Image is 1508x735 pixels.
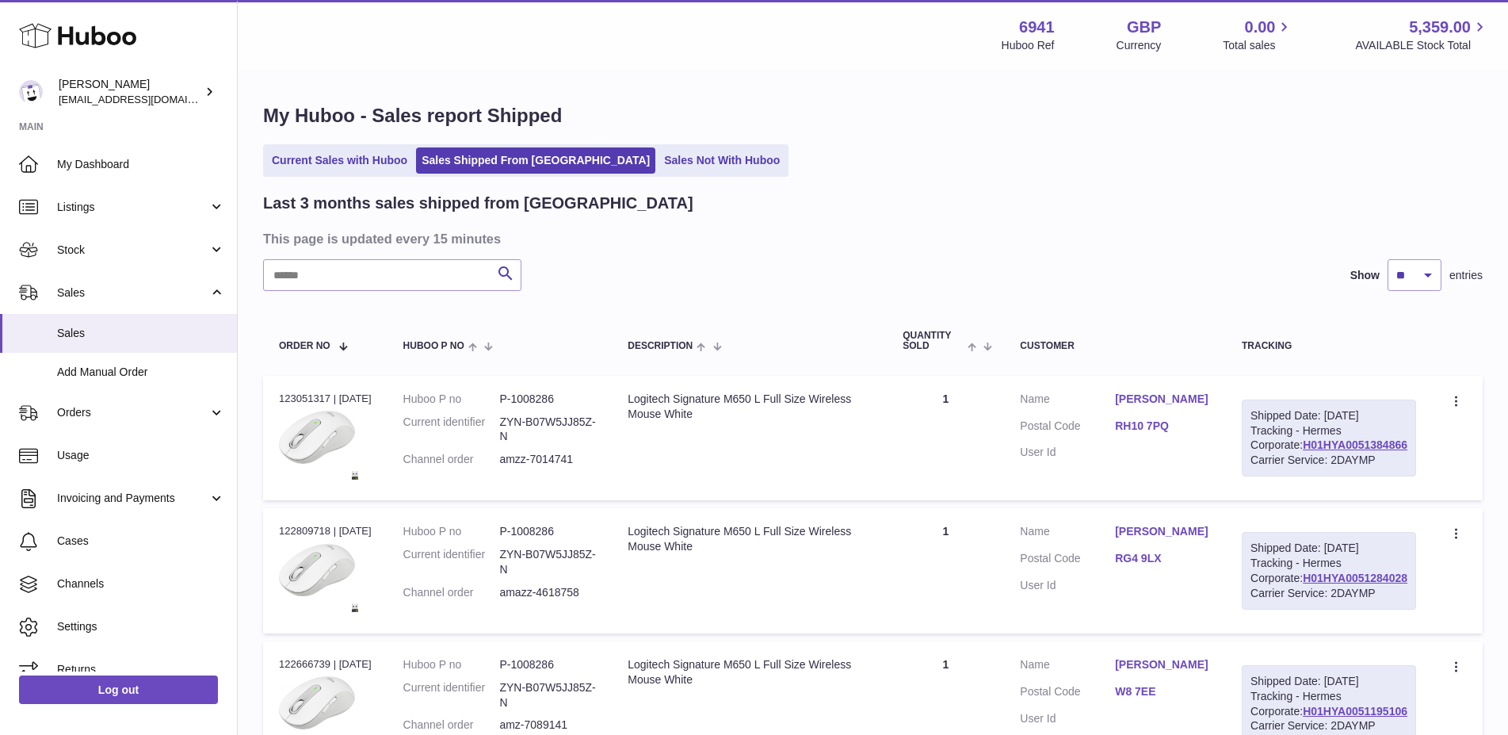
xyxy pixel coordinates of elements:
a: 5,359.00 AVAILABLE Stock Total [1355,17,1489,53]
dd: P-1008286 [499,392,596,407]
img: support@photogears.uk [19,80,43,104]
a: RH10 7PQ [1115,419,1210,434]
div: Logitech Signature M650 L Full Size Wireless Mouse White [628,657,871,687]
a: [PERSON_NAME] [1115,657,1210,672]
dt: Channel order [403,585,500,600]
div: Logitech Signature M650 L Full Size Wireless Mouse White [628,524,871,554]
a: Sales Shipped From [GEOGRAPHIC_DATA] [416,147,655,174]
a: Log out [19,676,218,704]
div: Customer [1020,341,1210,351]
div: Carrier Service: 2DAYMP [1250,718,1407,733]
dt: Channel order [403,452,500,467]
dt: Name [1020,392,1115,411]
dd: ZYN-B07W5JJ85Z-N [499,680,596,710]
dd: P-1008286 [499,657,596,672]
dt: Channel order [403,718,500,733]
span: Channels [57,576,225,591]
a: 0.00 Total sales [1223,17,1293,53]
span: Sales [57,285,208,301]
h2: Last 3 months sales shipped from [GEOGRAPHIC_DATA] [263,193,693,214]
span: [EMAIL_ADDRESS][DOMAIN_NAME] [59,93,233,105]
div: 122809718 | [DATE] [279,524,372,538]
div: Tracking [1242,341,1416,351]
div: Tracking - Hermes Corporate: [1242,532,1416,610]
span: 5,359.00 [1409,17,1471,38]
strong: 6941 [1019,17,1055,38]
span: Description [628,341,693,351]
div: 123051317 | [DATE] [279,392,372,406]
span: Listings [57,200,208,215]
h1: My Huboo - Sales report Shipped [263,103,1483,128]
span: Stock [57,243,208,258]
a: RG4 9LX [1115,551,1210,566]
div: Huboo Ref [1002,38,1055,53]
img: 1724985419.jpg [279,544,358,612]
span: Total sales [1223,38,1293,53]
div: Shipped Date: [DATE] [1250,408,1407,423]
td: 1 [887,376,1004,501]
dt: Postal Code [1020,419,1115,438]
img: 1724985419.jpg [279,411,358,479]
a: H01HYA0051284028 [1303,572,1407,584]
dt: Postal Code [1020,684,1115,703]
span: My Dashboard [57,157,225,172]
a: H01HYA0051384866 [1303,438,1407,451]
label: Show [1350,268,1380,283]
td: 1 [887,508,1004,634]
dt: Huboo P no [403,392,500,407]
span: Cases [57,534,225,549]
dd: ZYN-B07W5JJ85Z-N [499,415,596,445]
div: Carrier Service: 2DAYMP [1250,453,1407,468]
a: Sales Not With Huboo [659,147,785,174]
div: [PERSON_NAME] [59,77,201,107]
span: Huboo P no [403,341,464,351]
div: Tracking - Hermes Corporate: [1242,400,1416,477]
strong: GBP [1127,17,1161,38]
span: AVAILABLE Stock Total [1355,38,1489,53]
dd: amz-7089141 [499,718,596,733]
dt: User Id [1020,711,1115,726]
a: H01HYA0051195106 [1303,705,1407,718]
dt: User Id [1020,445,1115,460]
span: Settings [57,619,225,634]
span: Sales [57,326,225,341]
span: Add Manual Order [57,365,225,380]
dt: Huboo P no [403,657,500,672]
dt: User Id [1020,578,1115,593]
dt: Name [1020,657,1115,676]
div: Logitech Signature M650 L Full Size Wireless Mouse White [628,392,871,422]
span: Returns [57,662,225,677]
span: Invoicing and Payments [57,491,208,506]
dd: amzz-7014741 [499,452,596,467]
span: Orders [57,405,208,420]
span: Order No [279,341,330,351]
span: entries [1449,268,1483,283]
div: Currency [1117,38,1162,53]
h3: This page is updated every 15 minutes [263,230,1479,247]
span: Usage [57,448,225,463]
dd: ZYN-B07W5JJ85Z-N [499,547,596,577]
div: Carrier Service: 2DAYMP [1250,586,1407,601]
a: Current Sales with Huboo [266,147,413,174]
dt: Name [1020,524,1115,543]
div: Shipped Date: [DATE] [1250,674,1407,689]
a: W8 7EE [1115,684,1210,699]
dd: P-1008286 [499,524,596,539]
dt: Huboo P no [403,524,500,539]
div: Shipped Date: [DATE] [1250,541,1407,556]
a: [PERSON_NAME] [1115,524,1210,539]
dd: amazz-4618758 [499,585,596,600]
dt: Current identifier [403,415,500,445]
dt: Current identifier [403,547,500,577]
span: 0.00 [1245,17,1276,38]
dt: Postal Code [1020,551,1115,570]
div: 122666739 | [DATE] [279,657,372,672]
a: [PERSON_NAME] [1115,392,1210,407]
span: Quantity Sold [903,331,964,351]
dt: Current identifier [403,680,500,710]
